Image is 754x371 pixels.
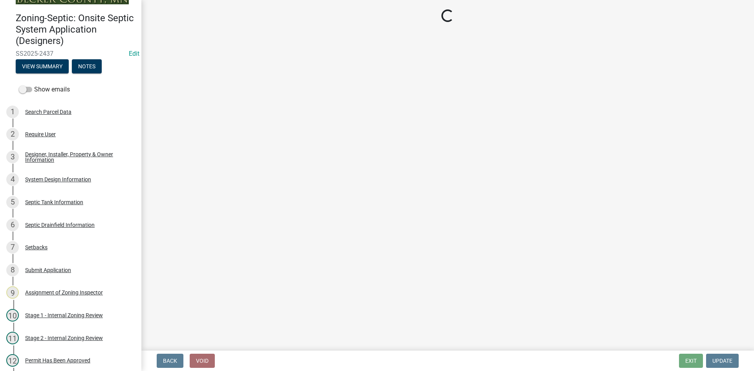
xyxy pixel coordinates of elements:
div: 3 [6,151,19,163]
div: 6 [6,219,19,231]
button: Notes [72,59,102,73]
div: 2 [6,128,19,141]
div: Search Parcel Data [25,109,71,115]
div: 10 [6,309,19,322]
button: View Summary [16,59,69,73]
div: Submit Application [25,267,71,273]
wm-modal-confirm: Summary [16,64,69,70]
span: SS2025-2437 [16,50,126,57]
div: Septic Drainfield Information [25,222,95,228]
label: Show emails [19,85,70,94]
div: 11 [6,332,19,344]
button: Back [157,354,183,368]
div: Assignment of Zoning Inspector [25,290,103,295]
span: Update [712,358,732,364]
div: 9 [6,286,19,299]
div: Setbacks [25,245,48,250]
h4: Zoning-Septic: Onsite Septic System Application (Designers) [16,13,135,46]
wm-modal-confirm: Notes [72,64,102,70]
button: Update [706,354,739,368]
div: 4 [6,173,19,186]
div: 7 [6,241,19,254]
div: Designer, Installer, Property & Owner Information [25,152,129,163]
div: 12 [6,354,19,367]
span: Back [163,358,177,364]
div: Stage 2 - Internal Zoning Review [25,335,103,341]
div: 8 [6,264,19,276]
div: 1 [6,106,19,118]
div: Stage 1 - Internal Zoning Review [25,313,103,318]
div: 5 [6,196,19,208]
div: System Design Information [25,177,91,182]
button: Void [190,354,215,368]
div: Septic Tank Information [25,199,83,205]
div: Permit Has Been Approved [25,358,90,363]
a: Edit [129,50,139,57]
button: Exit [679,354,703,368]
div: Require User [25,132,56,137]
wm-modal-confirm: Edit Application Number [129,50,139,57]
